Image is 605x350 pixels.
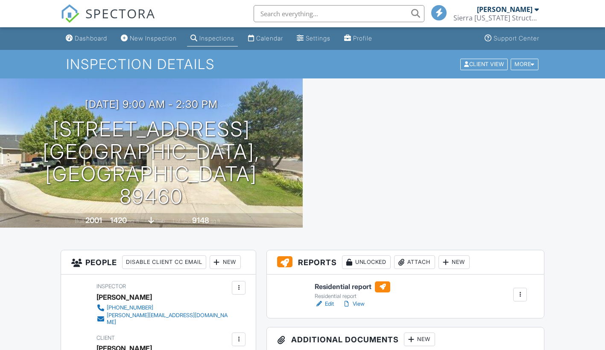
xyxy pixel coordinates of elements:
[481,31,543,46] a: Support Center
[187,31,238,46] a: Inspections
[256,35,283,42] div: Calendar
[66,57,539,72] h1: Inspection Details
[267,250,544,275] h3: Reports
[460,58,508,70] div: Client View
[459,61,510,67] a: Client View
[315,281,390,292] h6: Residential report
[61,12,155,29] a: SPECTORA
[75,35,107,42] div: Dashboard
[96,335,115,341] span: Client
[85,98,218,110] h3: [DATE] 9:00 am - 2:30 pm
[315,293,390,300] div: Residential report
[14,118,289,208] h1: [STREET_ADDRESS] [GEOGRAPHIC_DATA], [GEOGRAPHIC_DATA] 89460
[192,216,209,225] div: 9148
[117,31,180,46] a: New Inspection
[342,300,365,308] a: View
[306,35,330,42] div: Settings
[96,304,230,312] a: [PHONE_NUMBER]
[394,255,435,269] div: Attach
[122,255,206,269] div: Disable Client CC Email
[61,250,256,275] h3: People
[85,216,102,225] div: 2001
[155,218,165,224] span: slab
[75,218,84,224] span: Built
[62,31,111,46] a: Dashboard
[315,300,334,308] a: Edit
[96,291,152,304] div: [PERSON_NAME]
[210,218,221,224] span: sq.ft.
[110,216,127,225] div: 1420
[245,31,286,46] a: Calendar
[96,283,126,289] span: Inspector
[353,35,372,42] div: Profile
[61,4,79,23] img: The Best Home Inspection Software - Spectora
[199,35,234,42] div: Inspections
[85,4,155,22] span: SPECTORA
[511,58,538,70] div: More
[404,333,435,346] div: New
[130,35,177,42] div: New Inspection
[477,5,532,14] div: [PERSON_NAME]
[342,255,391,269] div: Unlocked
[210,255,241,269] div: New
[173,218,191,224] span: Lot Size
[341,31,376,46] a: Profile
[96,312,230,326] a: [PERSON_NAME][EMAIL_ADDRESS][DOMAIN_NAME]
[254,5,424,22] input: Search everything...
[293,31,334,46] a: Settings
[128,218,140,224] span: sq. ft.
[494,35,539,42] div: Support Center
[107,312,230,326] div: [PERSON_NAME][EMAIL_ADDRESS][DOMAIN_NAME]
[453,14,539,22] div: Sierra Nevada Structural LLC
[438,255,470,269] div: New
[315,281,390,300] a: Residential report Residential report
[107,304,153,311] div: [PHONE_NUMBER]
